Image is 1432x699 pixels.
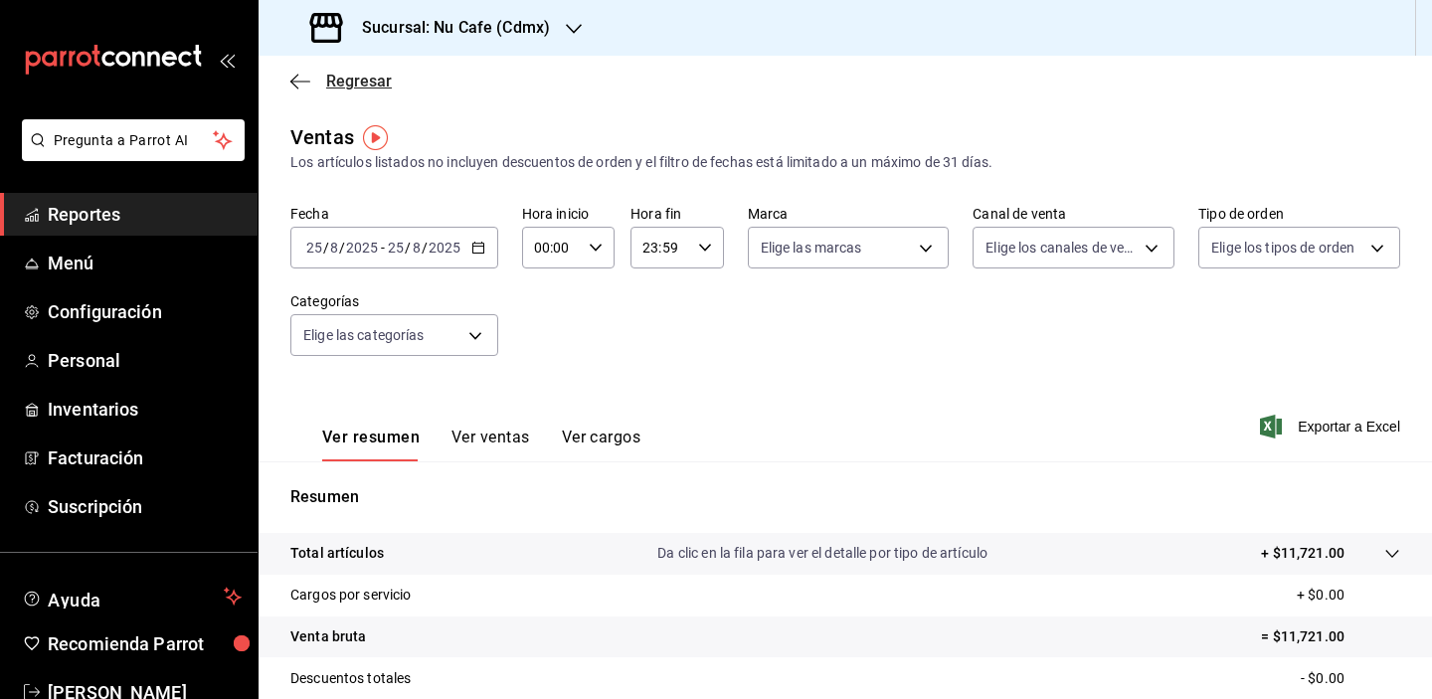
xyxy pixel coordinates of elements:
span: / [422,240,428,256]
input: -- [412,240,422,256]
input: -- [387,240,405,256]
button: Pregunta a Parrot AI [22,119,245,161]
span: Reportes [48,201,242,228]
div: Los artículos listados no incluyen descuentos de orden y el filtro de fechas está limitado a un m... [290,152,1400,173]
p: Total artículos [290,543,384,564]
span: Elige los canales de venta [985,238,1138,258]
button: open_drawer_menu [219,52,235,68]
label: Marca [748,207,950,221]
input: ---- [428,240,461,256]
p: Descuentos totales [290,668,411,689]
p: = $11,721.00 [1261,626,1400,647]
input: -- [305,240,323,256]
button: Ver cargos [562,428,641,461]
label: Hora fin [630,207,723,221]
img: Tooltip marker [363,125,388,150]
p: Venta bruta [290,626,366,647]
span: Suscripción [48,493,242,520]
label: Canal de venta [973,207,1174,221]
label: Hora inicio [522,207,615,221]
span: Recomienda Parrot [48,630,242,657]
span: / [323,240,329,256]
p: + $0.00 [1297,585,1400,606]
button: Regresar [290,72,392,90]
span: Inventarios [48,396,242,423]
label: Categorías [290,294,498,308]
span: Personal [48,347,242,374]
label: Fecha [290,207,498,221]
button: Exportar a Excel [1264,415,1400,438]
span: Pregunta a Parrot AI [54,130,214,151]
span: Ayuda [48,585,216,609]
button: Ver resumen [322,428,420,461]
span: - [381,240,385,256]
span: Elige los tipos de orden [1211,238,1354,258]
span: Elige las marcas [761,238,862,258]
p: Resumen [290,485,1400,509]
span: Elige las categorías [303,325,425,345]
div: navigation tabs [322,428,640,461]
span: / [339,240,345,256]
input: -- [329,240,339,256]
p: - $0.00 [1301,668,1400,689]
span: Menú [48,250,242,276]
p: + $11,721.00 [1261,543,1344,564]
div: Ventas [290,122,354,152]
span: / [405,240,411,256]
input: ---- [345,240,379,256]
a: Pregunta a Parrot AI [14,144,245,165]
span: Facturación [48,444,242,471]
p: Cargos por servicio [290,585,412,606]
label: Tipo de orden [1198,207,1400,221]
p: Da clic en la fila para ver el detalle por tipo de artículo [657,543,987,564]
button: Ver ventas [451,428,530,461]
h3: Sucursal: Nu Cafe (Cdmx) [346,16,550,40]
span: Regresar [326,72,392,90]
span: Configuración [48,298,242,325]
